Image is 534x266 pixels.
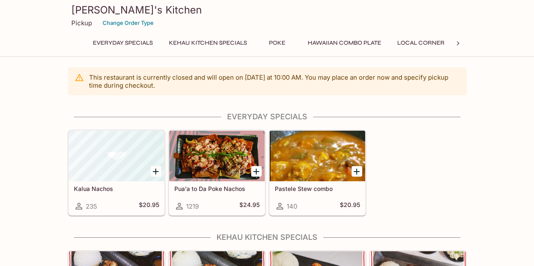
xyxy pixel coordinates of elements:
[86,202,97,210] span: 235
[68,233,466,242] h4: Kehau Kitchen Specials
[269,130,366,215] a: Pastele Stew combo140$20.95
[239,201,260,211] h5: $24.95
[68,130,165,215] a: Kalua Nachos235$20.95
[275,185,360,192] h5: Pastele Stew combo
[251,166,262,177] button: Add Pua'a to Da Poke Nachos
[174,185,260,192] h5: Pua'a to Da Poke Nachos
[71,3,463,16] h3: [PERSON_NAME]'s Kitchen
[139,201,159,211] h5: $20.95
[71,19,92,27] p: Pickup
[69,131,164,181] div: Kalua Nachos
[151,166,161,177] button: Add Kalua Nachos
[287,202,297,210] span: 140
[393,37,449,49] button: Local Corner
[258,37,296,49] button: Poke
[74,185,159,192] h5: Kalua Nachos
[99,16,157,30] button: Change Order Type
[169,130,265,215] a: Pua'a to Da Poke Nachos1219$24.95
[186,202,199,210] span: 1219
[88,37,157,49] button: Everyday Specials
[340,201,360,211] h5: $20.95
[164,37,252,49] button: Kehau Kitchen Specials
[352,166,362,177] button: Add Pastele Stew combo
[89,73,460,89] p: This restaurant is currently closed and will open on [DATE] at 10:00 AM . You may place an order ...
[270,131,365,181] div: Pastele Stew combo
[303,37,386,49] button: Hawaiian Combo Plate
[68,112,466,121] h4: Everyday Specials
[169,131,265,181] div: Pua'a to Da Poke Nachos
